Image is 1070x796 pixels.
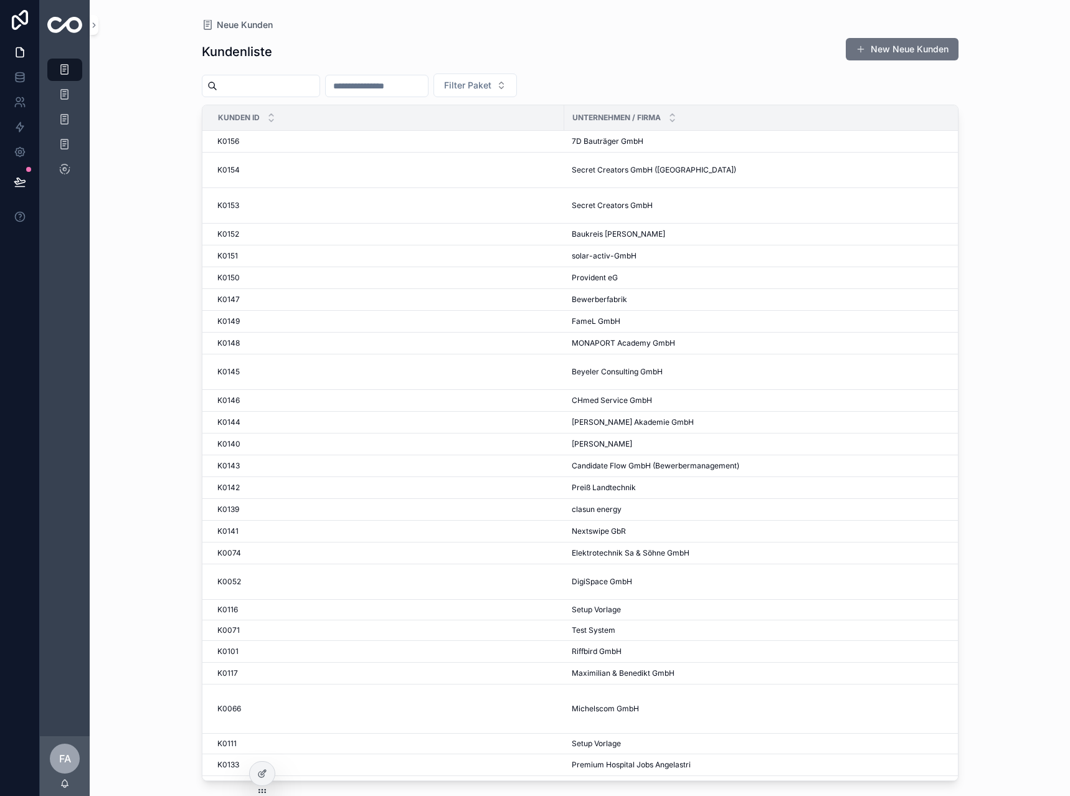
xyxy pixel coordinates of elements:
[572,461,739,471] span: Candidate Flow GmbH (Bewerbermanagement)
[572,548,959,558] a: Elektrotechnik Sa & Söhne GmbH
[217,605,557,615] a: K0116
[202,19,273,31] a: Neue Kunden
[217,165,557,175] a: K0154
[217,251,238,261] span: K0151
[572,605,621,615] span: Setup Vorlage
[846,38,959,60] button: New Neue Kunden
[572,295,959,305] a: Bewerberfabrik
[572,338,675,348] span: MONAPORT Academy GmbH
[572,647,622,656] span: Riffbird GmbH
[572,625,615,635] span: Test System
[217,295,240,305] span: K0147
[572,760,691,770] span: Premium Hospital Jobs Angelastri
[572,273,959,283] a: Provident eG
[217,668,557,678] a: K0117
[217,229,239,239] span: K0152
[217,647,557,656] a: K0101
[217,760,239,770] span: K0133
[217,577,241,587] span: K0052
[217,396,557,405] a: K0146
[217,439,557,449] a: K0140
[217,548,557,558] a: K0074
[572,647,959,656] a: Riffbird GmbH
[572,338,959,348] a: MONAPORT Academy GmbH
[217,461,240,471] span: K0143
[572,136,959,146] a: 7D Bauträger GmbH
[444,79,491,92] span: Filter Paket
[572,316,620,326] span: FameL GmbH
[572,229,959,239] a: Baukreis [PERSON_NAME]
[572,417,959,427] a: [PERSON_NAME] Akademie GmbH
[217,316,240,326] span: K0149
[572,417,694,427] span: [PERSON_NAME] Akademie GmbH
[217,526,239,536] span: K0141
[217,273,557,283] a: K0150
[217,625,557,635] a: K0071
[217,704,557,714] a: K0066
[572,113,661,123] span: Unternehmen / Firma
[572,136,643,146] span: 7D Bauträger GmbH
[572,577,959,587] a: DigiSpace GmbH
[217,367,557,377] a: K0145
[217,739,557,749] a: K0111
[217,338,557,348] a: K0148
[217,417,557,427] a: K0144
[218,113,260,123] span: Kunden ID
[572,165,959,175] a: Secret Creators GmbH ([GEOGRAPHIC_DATA])
[572,704,639,714] span: Michelscom GmbH
[217,548,241,558] span: K0074
[217,136,239,146] span: K0156
[572,251,637,261] span: solar-activ-GmbH
[217,668,238,678] span: K0117
[217,625,240,635] span: K0071
[217,760,557,770] a: K0133
[217,295,557,305] a: K0147
[572,548,689,558] span: Elektrotechnik Sa & Söhne GmbH
[217,417,240,427] span: K0144
[572,251,959,261] a: solar-activ-GmbH
[572,668,675,678] span: Maximilian & Benedikt GmbH
[572,577,632,587] span: DigiSpace GmbH
[572,396,959,405] a: CHmed Service GmbH
[572,526,626,536] span: Nextswipe GbR
[217,273,240,283] span: K0150
[217,367,240,377] span: K0145
[217,739,237,749] span: K0111
[572,439,632,449] span: [PERSON_NAME]
[572,201,959,211] a: Secret Creators GmbH
[572,668,959,678] a: Maximilian & Benedikt GmbH
[572,439,959,449] a: [PERSON_NAME]
[217,316,557,326] a: K0149
[572,526,959,536] a: Nextswipe GbR
[217,396,240,405] span: K0146
[217,165,240,175] span: K0154
[572,505,622,514] span: clasun energy
[217,229,557,239] a: K0152
[433,73,517,97] button: Select Button
[572,396,652,405] span: CHmed Service GmbH
[40,50,90,197] div: scrollable content
[217,577,557,587] a: K0052
[572,229,665,239] span: Baukreis [PERSON_NAME]
[217,251,557,261] a: K0151
[217,647,239,656] span: K0101
[572,739,959,749] a: Setup Vorlage
[217,605,238,615] span: K0116
[59,751,71,766] span: FA
[572,505,959,514] a: clasun energy
[217,704,241,714] span: K0066
[572,367,959,377] a: Beyeler Consulting GmbH
[572,316,959,326] a: FameL GmbH
[572,201,653,211] span: Secret Creators GmbH
[572,760,959,770] a: Premium Hospital Jobs Angelastri
[217,505,239,514] span: K0139
[217,136,557,146] a: K0156
[217,338,240,348] span: K0148
[572,165,736,175] span: Secret Creators GmbH ([GEOGRAPHIC_DATA])
[572,461,959,471] a: Candidate Flow GmbH (Bewerbermanagement)
[572,704,959,714] a: Michelscom GmbH
[572,605,959,615] a: Setup Vorlage
[217,505,557,514] a: K0139
[572,273,618,283] span: Provident eG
